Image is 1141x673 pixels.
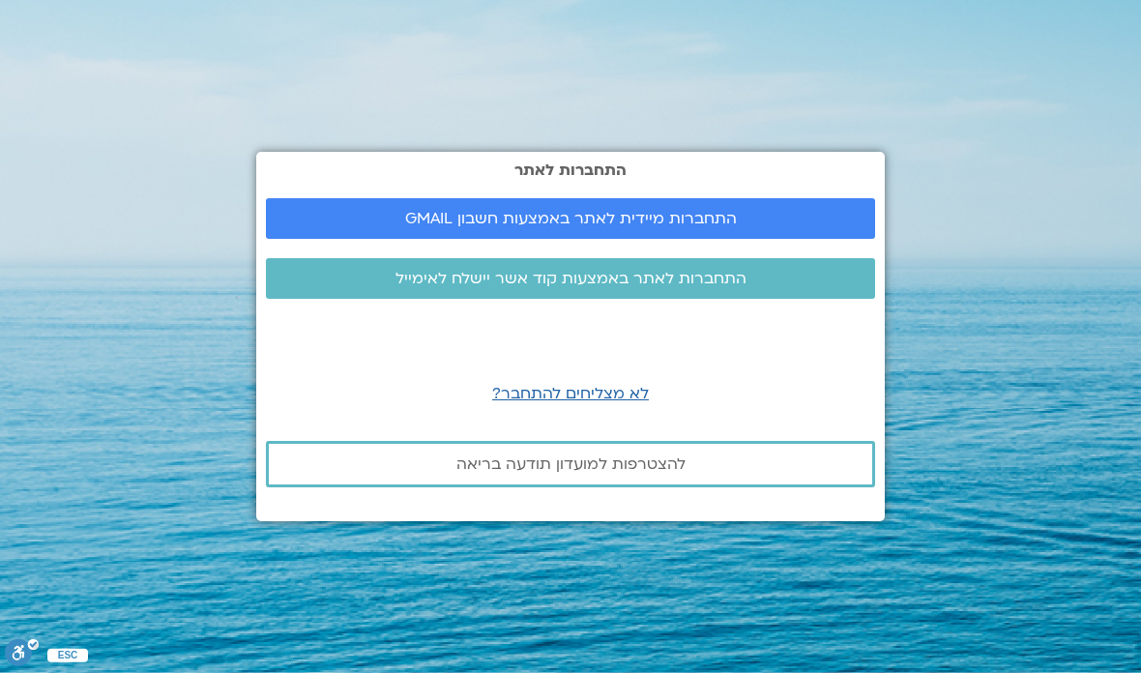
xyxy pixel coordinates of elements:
a: התחברות מיידית לאתר באמצעות חשבון GMAIL [266,198,875,239]
a: התחברות לאתר באמצעות קוד אשר יישלח לאימייל [266,258,875,299]
h2: התחברות לאתר [266,161,875,179]
span: התחברות מיידית לאתר באמצעות חשבון GMAIL [405,210,737,227]
span: להצטרפות למועדון תודעה בריאה [456,455,686,473]
span: התחברות לאתר באמצעות קוד אשר יישלח לאימייל [395,270,746,287]
a: לא מצליחים להתחבר? [492,383,649,404]
a: להצטרפות למועדון תודעה בריאה [266,441,875,487]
